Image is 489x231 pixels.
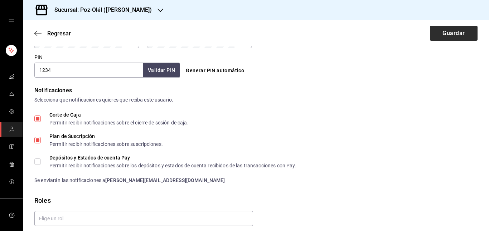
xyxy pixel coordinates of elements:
[34,63,143,78] input: 3 a 6 dígitos
[143,63,180,78] button: Validar PIN
[34,196,478,205] div: Roles
[34,96,478,104] div: Selecciona que notificaciones quieres que reciba este usuario.
[49,142,163,147] div: Permitir recibir notificaciones sobre suscripciones.
[34,177,478,184] div: Se enviarán las notificaciones a
[49,6,152,14] h3: Sucursal: Poz-Olé! ([PERSON_NAME])
[34,86,478,95] div: Notificaciones
[49,163,296,168] div: Permitir recibir notificaciones sobre los depósitos y estados de cuenta recibidos de las transacc...
[183,64,247,77] button: Generar PIN automático
[430,26,478,41] button: Guardar
[49,112,189,117] div: Corte de Caja
[49,120,189,125] div: Permitir recibir notificaciones sobre el cierre de sesión de caja.
[49,155,296,160] div: Depósitos y Estados de cuenta Pay
[9,19,14,24] button: open drawer
[34,30,71,37] button: Regresar
[47,30,71,37] span: Regresar
[49,134,163,139] div: Plan de Suscripción
[105,177,225,183] strong: [PERSON_NAME][EMAIL_ADDRESS][DOMAIN_NAME]
[34,211,253,226] input: Elige un rol
[34,55,43,60] label: PIN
